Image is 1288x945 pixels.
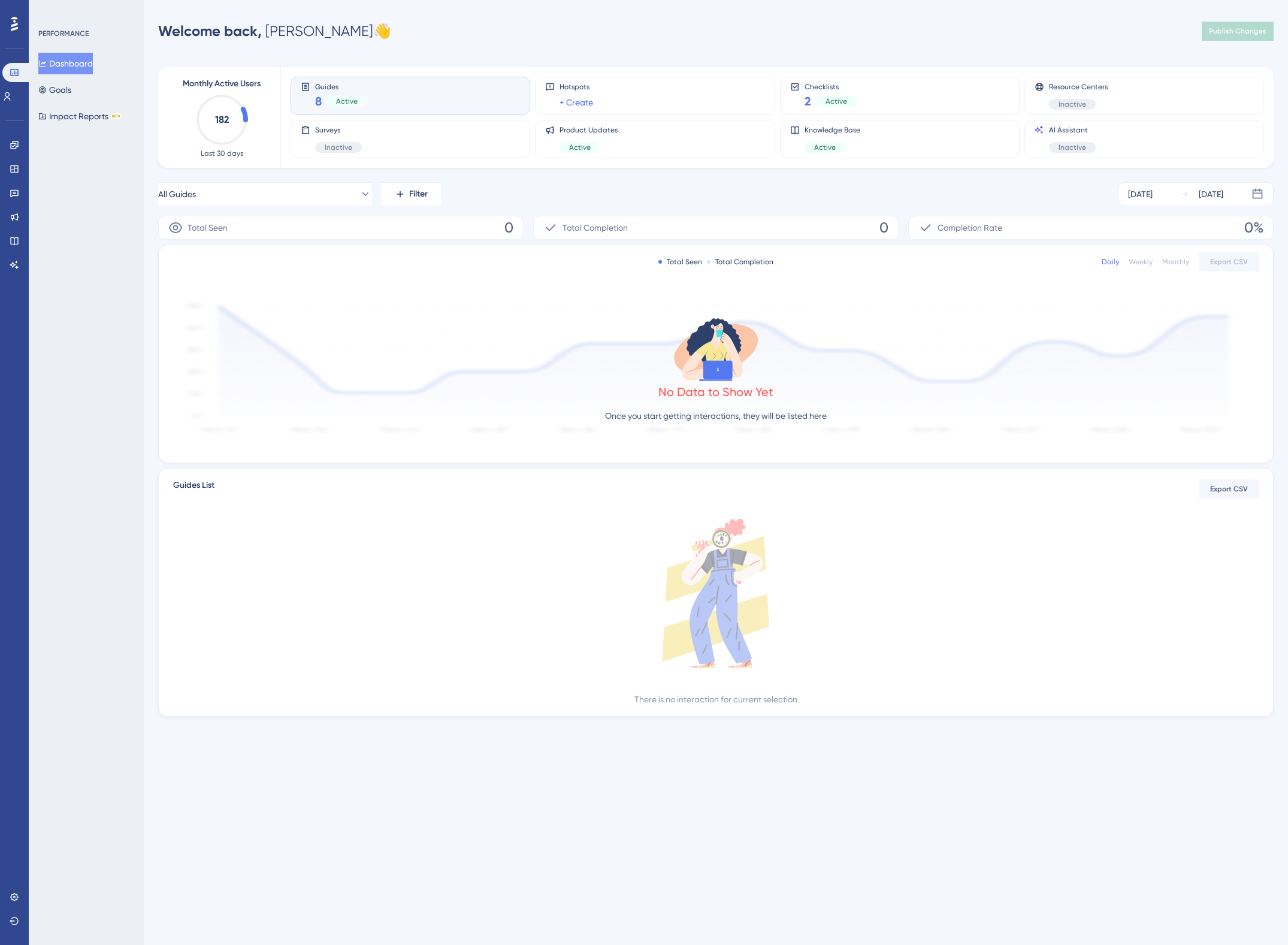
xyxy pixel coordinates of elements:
[805,93,811,110] span: 2
[605,409,827,423] p: Once you start getting interactions, they will be listed here
[215,114,229,125] text: 182
[38,53,93,74] button: Dashboard
[938,221,1002,235] span: Completion Rate
[1199,252,1259,271] button: Export CSV
[325,143,352,152] span: Inactive
[38,105,122,127] button: Impact ReportsBETA
[569,143,591,152] span: Active
[201,149,243,158] span: Last 30 days
[826,96,847,106] span: Active
[1129,257,1153,267] div: Weekly
[111,113,122,119] div: BETA
[805,82,857,90] span: Checklists
[173,478,214,500] span: Guides List
[1049,82,1108,92] span: Resource Centers
[38,79,71,101] button: Goals
[1102,257,1119,267] div: Daily
[336,96,358,106] span: Active
[1210,484,1248,494] span: Export CSV
[158,182,371,206] button: All Guides
[707,257,773,267] div: Total Completion
[38,29,89,38] div: PERFORMANCE
[1199,479,1259,499] button: Export CSV
[1059,99,1086,109] span: Inactive
[158,187,196,201] span: All Guides
[560,125,618,135] span: Product Updates
[1049,125,1096,135] span: AI Assistant
[1199,187,1223,201] div: [DATE]
[315,125,362,135] span: Surveys
[381,182,441,206] button: Filter
[805,125,860,135] span: Knowledge Base
[1128,187,1153,201] div: [DATE]
[1209,26,1266,36] span: Publish Changes
[315,82,367,90] span: Guides
[409,187,428,201] span: Filter
[1202,22,1274,41] button: Publish Changes
[1059,143,1086,152] span: Inactive
[1162,257,1189,267] div: Monthly
[188,221,228,235] span: Total Seen
[563,221,628,235] span: Total Completion
[879,218,888,237] span: 0
[1244,218,1263,237] span: 0%
[158,22,262,40] span: Welcome back,
[814,143,836,152] span: Active
[658,257,702,267] div: Total Seen
[658,384,773,400] div: No Data to Show Yet
[634,692,797,707] div: There is no interaction for current selection
[315,93,322,110] span: 8
[560,95,593,110] a: + Create
[158,22,391,41] div: [PERSON_NAME] 👋
[1210,257,1248,267] span: Export CSV
[560,82,593,92] span: Hotspots
[504,218,513,237] span: 0
[183,77,261,91] span: Monthly Active Users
